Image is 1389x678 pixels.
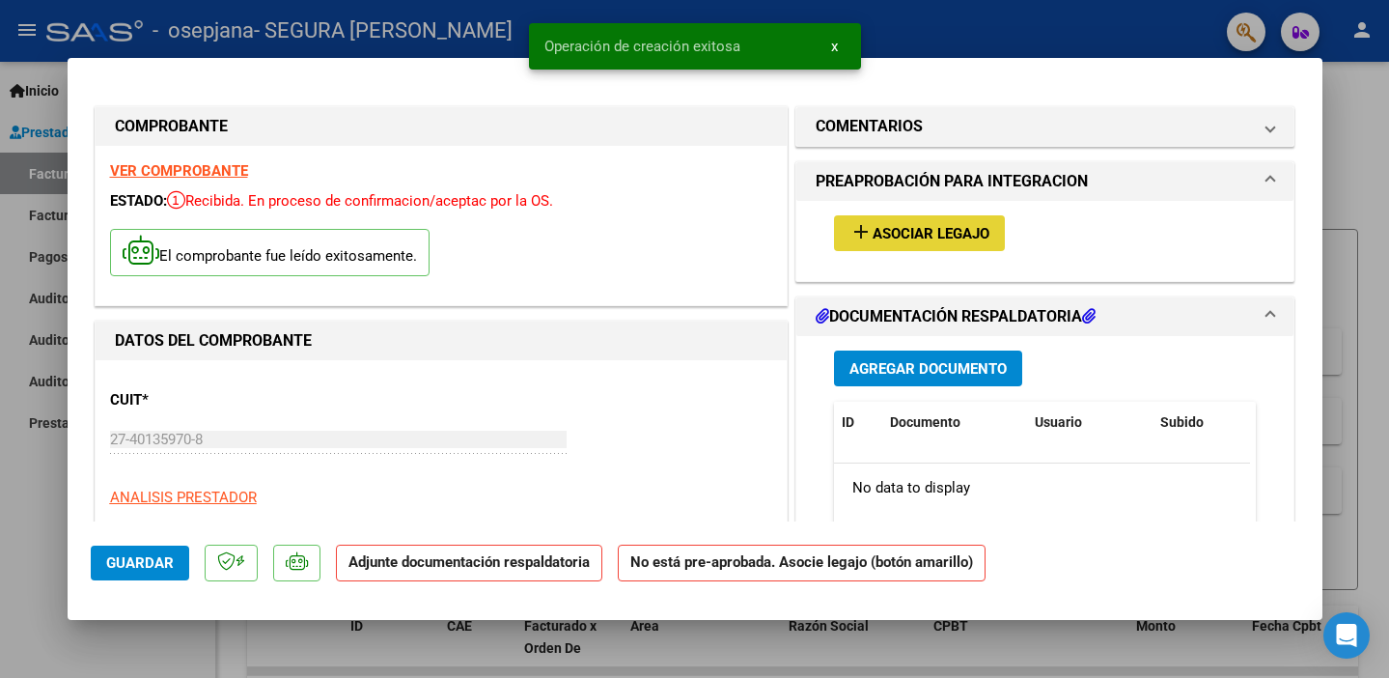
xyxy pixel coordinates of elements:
[842,414,854,430] span: ID
[1035,414,1082,430] span: Usuario
[348,553,590,571] strong: Adjunte documentación respaldatoria
[834,402,882,443] datatable-header-cell: ID
[849,220,873,243] mat-icon: add
[890,414,960,430] span: Documento
[115,331,312,350] strong: DATOS DEL COMPROBANTE
[1153,402,1249,443] datatable-header-cell: Subido
[873,225,989,242] span: Asociar Legajo
[167,192,553,210] span: Recibida. En proceso de confirmacion/aceptac por la OS.
[91,546,189,580] button: Guardar
[834,351,1022,386] button: Agregar Documento
[110,389,309,411] p: CUIT
[849,360,1007,378] span: Agregar Documento
[110,162,248,180] a: VER COMPROBANTE
[834,215,1005,251] button: Asociar Legajo
[796,201,1294,281] div: PREAPROBACIÓN PARA INTEGRACION
[1160,414,1204,430] span: Subido
[1027,402,1153,443] datatable-header-cell: Usuario
[618,545,986,582] strong: No está pre-aprobada. Asocie legajo (botón amarillo)
[544,37,740,56] span: Operación de creación exitosa
[816,305,1096,328] h1: DOCUMENTACIÓN RESPALDATORIA
[796,107,1294,146] mat-expansion-panel-header: COMENTARIOS
[882,402,1027,443] datatable-header-cell: Documento
[106,554,174,572] span: Guardar
[831,38,838,55] span: x
[834,464,1250,512] div: No data to display
[816,29,853,64] button: x
[115,117,228,135] strong: COMPROBANTE
[796,297,1294,336] mat-expansion-panel-header: DOCUMENTACIÓN RESPALDATORIA
[110,229,430,276] p: El comprobante fue leído exitosamente.
[796,162,1294,201] mat-expansion-panel-header: PREAPROBACIÓN PARA INTEGRACION
[816,115,923,138] h1: COMENTARIOS
[110,192,167,210] span: ESTADO:
[1249,402,1346,443] datatable-header-cell: Acción
[110,489,257,506] span: ANALISIS PRESTADOR
[816,170,1088,193] h1: PREAPROBACIÓN PARA INTEGRACION
[1323,612,1370,659] div: Open Intercom Messenger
